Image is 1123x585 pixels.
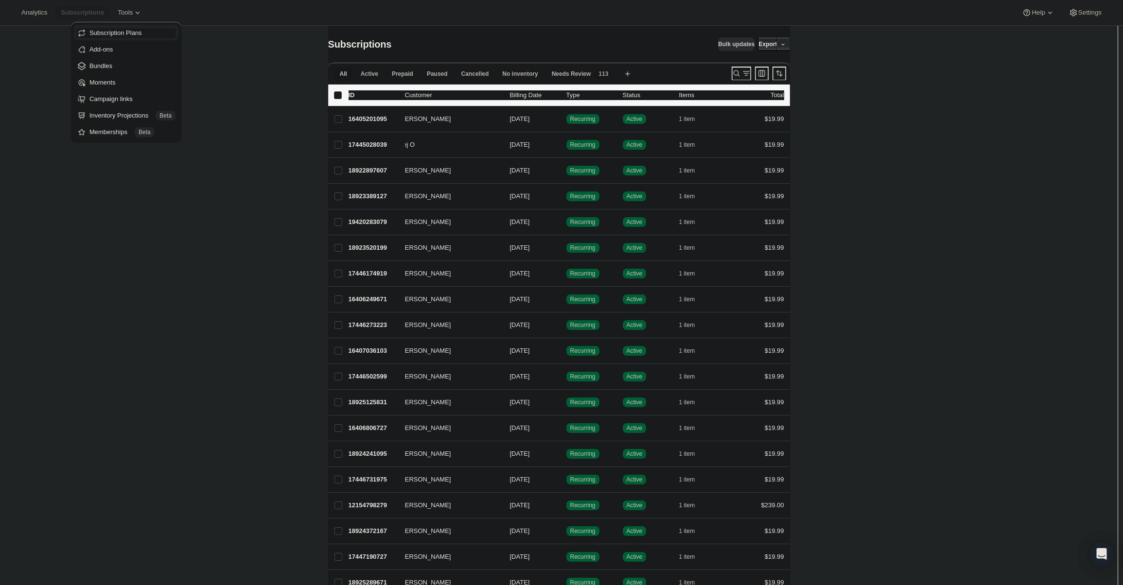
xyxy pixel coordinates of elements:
span: $19.99 [765,450,784,457]
span: $19.99 [765,373,784,380]
button: [PERSON_NAME] [399,420,496,436]
p: 16405201095 [349,114,397,124]
span: Moments [89,79,115,86]
span: 1 item [679,295,695,303]
button: Bulk updates [718,37,755,51]
span: Recurring [570,192,596,200]
span: [PERSON_NAME] [399,372,451,381]
div: 16407036103[PERSON_NAME][DATE]SuccessRecurringSuccessActive1 item$19.99 [349,344,784,358]
span: [PERSON_NAME] [399,243,451,253]
div: 16406806727[PERSON_NAME][DATE]SuccessRecurringSuccessActive1 item$19.99 [349,421,784,435]
span: $19.99 [765,295,784,303]
div: 18923520199[PERSON_NAME][DATE]SuccessRecurringSuccessActive1 item$19.99 [349,241,784,255]
span: All [340,70,347,78]
button: 1 item [679,421,706,435]
span: 1 item [679,527,695,535]
span: Active [627,527,643,535]
span: 1 item [679,373,695,380]
span: [PERSON_NAME] [399,552,451,562]
span: $19.99 [765,167,784,174]
span: 1 item [679,450,695,458]
span: $19.99 [765,270,784,277]
button: Create new view [620,67,635,81]
span: Active [627,270,643,277]
div: 17446502599[PERSON_NAME][DATE]SuccessRecurringSuccessActive1 item$19.99 [349,370,784,383]
button: [PERSON_NAME] [399,163,496,178]
div: 18924372167[PERSON_NAME][DATE]SuccessRecurringSuccessActive1 item$19.99 [349,524,784,538]
button: Customize table column order and visibility [755,67,769,80]
div: 18924241095[PERSON_NAME][DATE]SuccessRecurringSuccessActive1 item$19.99 [349,447,784,461]
div: Open Intercom Messenger [1090,542,1113,566]
span: 1 item [679,321,695,329]
span: Campaign links [89,95,133,103]
span: Recurring [570,347,596,355]
span: 1 item [679,424,695,432]
p: 17446174919 [349,269,397,278]
span: [DATE] [510,373,530,380]
span: Recurring [570,398,596,406]
span: [PERSON_NAME] [399,320,451,330]
span: [DATE] [510,450,530,457]
span: $19.99 [765,424,784,431]
button: [PERSON_NAME] [399,266,496,281]
button: Help [1016,6,1060,19]
span: $19.99 [765,476,784,483]
span: [PERSON_NAME] [399,475,451,484]
div: 17447190727[PERSON_NAME][DATE]SuccessRecurringSuccessActive1 item$19.99 [349,550,784,564]
button: [PERSON_NAME] [399,189,496,204]
span: Recurring [570,424,596,432]
span: Recurring [570,501,596,509]
span: [DATE] [510,553,530,560]
p: 19420283079 [349,217,397,227]
span: Active [627,167,643,174]
span: Active [627,244,643,252]
span: No inventory [502,70,538,78]
span: Active [627,476,643,483]
p: Total [771,90,784,100]
span: $19.99 [765,244,784,251]
button: Inventory Projections [74,107,178,123]
span: 1 item [679,347,695,355]
span: $19.99 [765,115,784,122]
div: 17445028039Pej O[DATE]SuccessRecurringSuccessActive1 item$19.99 [349,138,784,152]
button: 1 item [679,189,706,203]
button: [PERSON_NAME] [399,498,496,513]
p: 17446273223 [349,320,397,330]
span: [PERSON_NAME] [399,166,451,175]
span: Active [627,347,643,355]
span: Help [1032,9,1045,17]
span: 1 item [679,167,695,174]
span: Active [627,398,643,406]
span: [PERSON_NAME] [399,346,451,356]
span: Paused [427,70,448,78]
span: Recurring [570,270,596,277]
button: [PERSON_NAME] [399,369,496,384]
span: Active [627,424,643,432]
span: Active [627,373,643,380]
span: Add-ons [89,46,113,53]
span: Subscriptions [61,9,104,17]
button: [PERSON_NAME] [399,240,496,256]
span: [DATE] [510,115,530,122]
div: 18925125831[PERSON_NAME][DATE]SuccessRecurringSuccessActive1 item$19.99 [349,396,784,409]
span: 1 item [679,141,695,149]
div: 17446273223[PERSON_NAME][DATE]SuccessRecurringSuccessActive1 item$19.99 [349,318,784,332]
button: Subscriptions [55,6,110,19]
span: Recurring [570,218,596,226]
button: [PERSON_NAME] [399,395,496,410]
p: 16406806727 [349,423,397,433]
span: Active [627,218,643,226]
span: Recurring [570,295,596,303]
span: Needs Review [552,70,591,78]
p: 18922897607 [349,166,397,175]
div: 16405201095[PERSON_NAME][DATE]SuccessRecurringSuccessActive1 item$19.99 [349,112,784,126]
span: Recurring [570,167,596,174]
span: Active [627,553,643,561]
span: $239.00 [761,501,784,509]
span: 1 item [679,218,695,226]
span: Tools [118,9,133,17]
span: $19.99 [765,192,784,200]
button: [PERSON_NAME] [399,549,496,565]
button: [PERSON_NAME] [399,214,496,230]
span: Bundles [89,62,112,69]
